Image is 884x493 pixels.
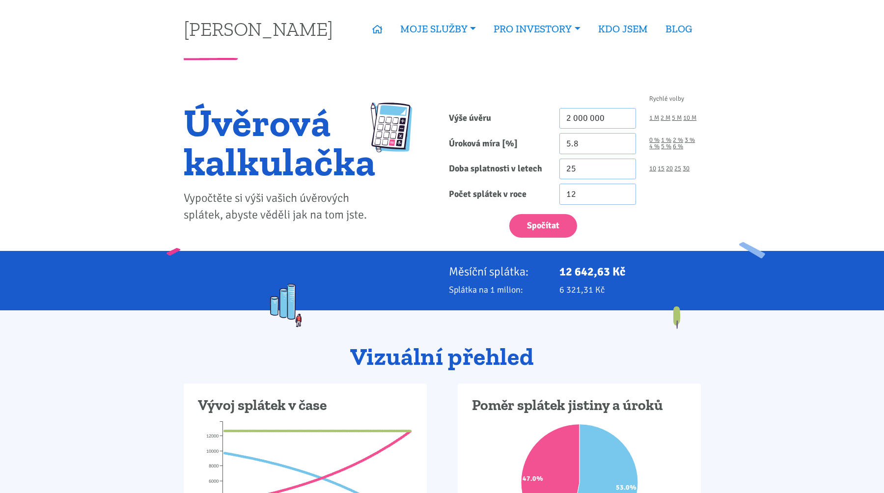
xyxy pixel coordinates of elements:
tspan: 8000 [208,463,218,469]
a: 2 % [673,137,683,143]
a: 10 M [683,115,696,121]
a: 25 [674,165,681,172]
a: 5 M [672,115,682,121]
a: 4 % [649,143,660,150]
h1: Úvěrová kalkulačka [184,103,376,181]
a: [PERSON_NAME] [184,19,333,38]
a: 6 % [673,143,683,150]
p: Měsíční splátka: [449,265,546,278]
a: 3 % [685,137,695,143]
a: 0 % [649,137,660,143]
a: 30 [683,165,690,172]
a: 5 % [661,143,671,150]
p: Splátka na 1 milion: [449,283,546,297]
a: 2 M [661,115,670,121]
h3: Poměr splátek jistiny a úroků [472,396,687,415]
h2: Vizuální přehled [184,344,701,370]
p: 6 321,31 Kč [559,283,701,297]
a: 15 [658,165,664,172]
a: MOJE SLUŽBY [391,18,485,40]
tspan: 10000 [206,448,218,454]
tspan: 6000 [208,478,218,484]
p: Vypočtěte si výši vašich úvěrových splátek, abyste věděli jak na tom jste. [184,190,376,223]
label: Počet splátek v roce [442,184,552,205]
label: Úroková míra [%] [442,133,552,154]
a: 10 [649,165,656,172]
a: PRO INVESTORY [485,18,589,40]
p: 12 642,63 Kč [559,265,701,278]
label: Výše úvěru [442,108,552,129]
span: Rychlé volby [649,96,684,102]
a: 20 [666,165,673,172]
h3: Vývoj splátek v čase [198,396,413,415]
a: BLOG [657,18,701,40]
a: KDO JSEM [589,18,657,40]
a: 1 % [661,137,671,143]
label: Doba splatnosti v letech [442,159,552,180]
tspan: 12000 [206,433,218,439]
a: 1 M [649,115,659,121]
button: Spočítat [509,214,577,238]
